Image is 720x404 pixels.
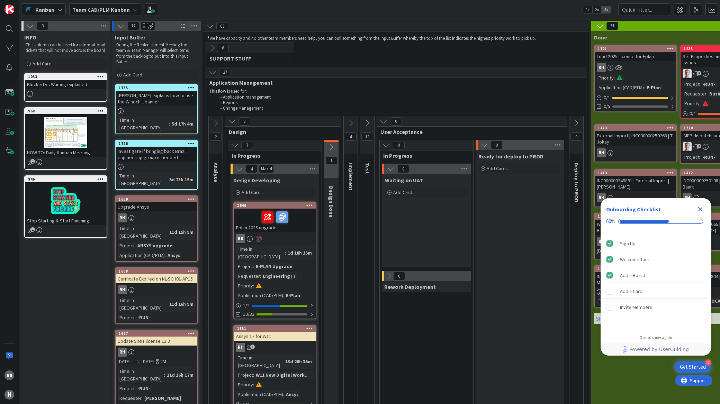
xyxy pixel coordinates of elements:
[345,132,357,141] span: 4
[697,71,701,75] span: 8
[164,371,165,379] span: :
[478,153,543,160] span: Ready for deploy to PROD
[283,391,284,398] span: :
[135,385,136,392] span: :
[233,202,316,319] a: 1649Eplan 2025 upgradeRSTime in [GEOGRAPHIC_DATA]:1d 18h 15mProject:E-PLAN UpgradeRequester:Engin...
[237,326,316,331] div: 1351
[385,177,423,184] span: Waiting on UAT
[644,84,645,91] span: :
[236,371,253,379] div: Project
[614,74,615,82] span: :
[595,220,676,235] div: WO0000000344953 | Acad Import | P. Baart
[236,354,282,369] div: Time in [GEOGRAPHIC_DATA]
[165,251,166,259] span: :
[606,22,618,30] span: 51
[595,266,676,287] div: 1716INC000000250767 | AutoCAD Import | M. Vrlik
[601,233,711,330] div: Checklist items
[216,100,583,105] li: Reports
[25,74,107,80] div: 1033
[250,345,255,349] span: 1
[118,394,142,402] div: Requester
[116,285,197,294] div: RH
[118,172,166,187] div: Time in [GEOGRAPHIC_DATA]
[143,394,183,402] div: [PERSON_NAME]
[216,22,228,30] span: 63
[253,263,254,270] span: :
[165,371,195,379] div: 11d 16h 17m
[24,73,107,102] a: 1033Blocked vs Waiting explained
[115,195,198,262] a: 1669Upgrade AnsysRHTime in [GEOGRAPHIC_DATA]:11d 15h 9mProject:ANSYS upgradeApplication (CAD/PLM)...
[603,284,709,299] div: Add a Card is incomplete.
[25,108,107,157] div: 968HOW TO: Daily Kanban Meeting
[604,343,708,356] a: Powered by UserGuiding
[136,314,152,321] div: -RUN-
[595,46,676,61] div: 1721Load 2025 License for Eplan
[487,165,509,172] span: Add Card...
[234,343,316,352] div: RH
[118,296,166,312] div: Time in [GEOGRAPHIC_DATA]
[361,132,373,141] span: 13
[33,61,55,67] span: Add Card...
[645,84,663,91] div: E-Plan
[285,249,286,257] span: :
[597,247,610,255] span: [DATE]
[603,236,709,251] div: Sign Up is complete.
[601,198,711,356] div: Checklist Container
[25,108,107,114] div: 968
[284,292,302,299] div: E-Plan
[170,120,195,128] div: 5d 17h 4m
[233,177,280,184] span: Design Developing
[595,125,676,146] div: 1473External Import | INC000000250263 | T. Jokay
[700,100,701,107] span: :
[328,186,335,218] span: Design Done
[210,132,222,141] span: 2
[254,263,294,270] div: E-PLAN Upgrade
[236,292,283,299] div: Application (CAD/PLM)
[169,120,170,128] span: :
[595,148,676,157] div: RH
[620,255,649,264] div: Welcome Tour
[243,311,254,318] span: 10/33
[383,152,465,159] span: In Progress
[24,175,107,238] a: 946Stop Starting & Start Finishing
[253,282,254,290] span: :
[142,394,143,402] span: :
[598,214,676,219] div: 1409
[119,331,197,336] div: 1667
[236,282,253,290] div: Priority
[234,234,316,243] div: RS
[168,300,195,308] div: 11d 16h 9m
[4,370,14,380] div: RS
[261,272,297,280] div: Engineering IT
[253,371,254,379] span: :
[116,337,197,346] div: Update SIMIT license 11.3
[118,224,166,240] div: Time in [GEOGRAPHIC_DATA]
[236,263,253,270] div: Project
[229,128,332,135] span: Design
[393,272,405,280] span: 0
[143,22,153,26] div: Min 10
[397,165,409,173] span: 0
[25,176,107,225] div: 946Stop Starting & Start Finishing
[683,193,692,202] div: RH
[597,84,644,91] div: Application (CAD/PLM)
[325,156,337,165] span: 1
[116,330,197,337] div: 1667
[166,176,168,183] span: :
[26,42,106,54] p: This column can be used for informational tickets that will not move across the board
[595,193,676,202] div: RH
[595,63,676,72] div: RH
[246,165,258,173] span: 4
[595,131,676,146] div: External Import | INC000000250263 | T. Jokay
[683,69,692,78] img: BO
[348,163,354,191] span: Implement
[216,94,583,100] li: Application management
[597,74,614,82] div: Priority
[594,213,677,259] a: 1409WO0000000344953 | Acad Import | P. BaartRH[DATE]Not Set
[620,239,636,248] div: Sign Up
[116,140,197,147] div: 1726
[697,144,701,148] span: 2
[168,228,195,236] div: 11d 15h 9m
[30,159,35,164] span: 1
[4,390,14,400] div: H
